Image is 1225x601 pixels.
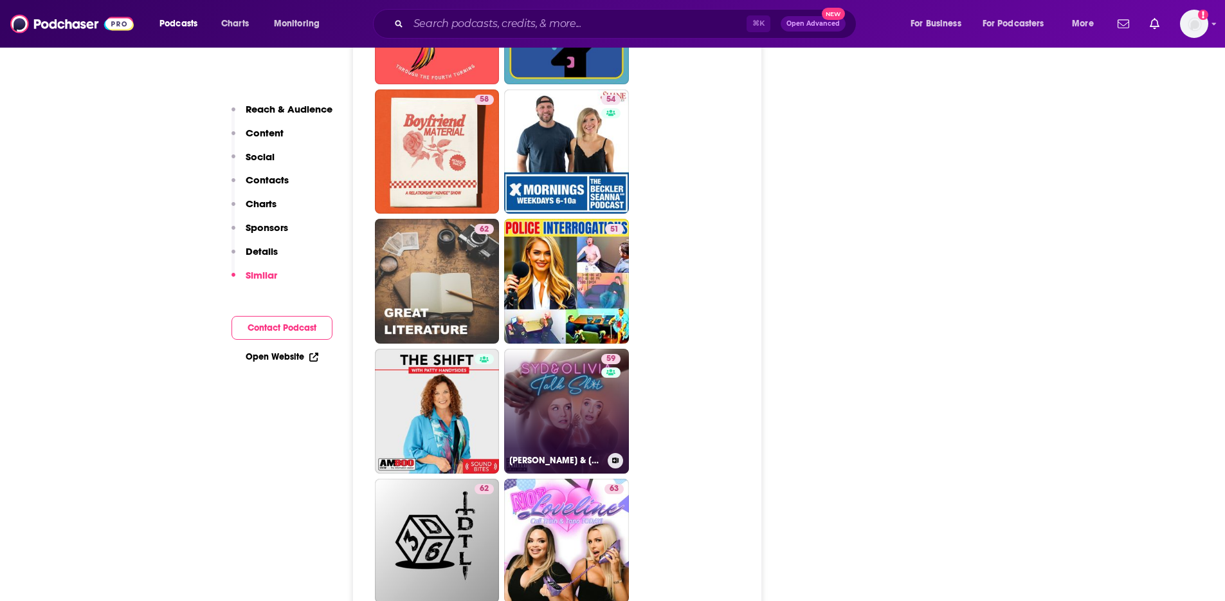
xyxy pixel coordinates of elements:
p: Social [246,151,275,163]
p: Details [246,245,278,257]
a: 54 [504,89,629,214]
button: open menu [974,14,1063,34]
a: 51 [504,219,629,344]
a: 59 [601,354,621,364]
button: Social [231,151,275,174]
span: 54 [606,93,615,106]
span: 62 [480,223,489,236]
button: open menu [265,14,336,34]
span: 63 [610,483,619,495]
p: Contacts [246,174,289,186]
button: open menu [150,14,214,34]
button: Show profile menu [1180,10,1208,38]
a: 62 [475,224,494,234]
a: 54 [601,95,621,105]
span: Open Advanced [786,21,840,27]
span: Charts [221,15,249,33]
span: 59 [606,353,615,365]
input: Search podcasts, credits, & more... [408,14,747,34]
span: Logged in as heidiv [1180,10,1208,38]
a: Show notifications dropdown [1112,13,1134,35]
span: 51 [610,223,619,236]
a: 58 [475,95,494,105]
button: Contacts [231,174,289,198]
a: 63 [604,484,624,494]
button: Charts [231,198,277,221]
span: Podcasts [159,15,197,33]
a: Charts [213,14,257,34]
p: Sponsors [246,221,288,234]
p: Content [246,127,284,139]
h3: [PERSON_NAME] & [PERSON_NAME] Talk Sh*t [509,455,603,466]
p: Reach & Audience [246,103,332,115]
span: ⌘ K [747,15,770,32]
img: User Profile [1180,10,1208,38]
button: Details [231,245,278,269]
img: Podchaser - Follow, Share and Rate Podcasts [10,12,134,36]
button: Contact Podcast [231,316,332,340]
a: 59[PERSON_NAME] & [PERSON_NAME] Talk Sh*t [504,349,629,474]
a: 51 [605,224,624,234]
button: open menu [902,14,977,34]
p: Similar [246,269,277,281]
span: New [822,8,845,20]
button: open menu [1063,14,1110,34]
span: 62 [480,483,489,495]
a: 58 [375,89,500,214]
span: 58 [480,93,489,106]
span: For Podcasters [983,15,1044,33]
span: For Business [911,15,961,33]
svg: Add a profile image [1198,10,1208,20]
a: Open Website [246,351,318,362]
div: Search podcasts, credits, & more... [385,9,869,39]
a: 62 [375,219,500,344]
a: Show notifications dropdown [1145,13,1165,35]
button: Similar [231,269,277,293]
button: Open AdvancedNew [781,16,846,32]
button: Sponsors [231,221,288,245]
button: Reach & Audience [231,103,332,127]
span: Monitoring [274,15,320,33]
button: Content [231,127,284,151]
p: Charts [246,198,277,210]
span: More [1072,15,1094,33]
a: 62 [475,484,494,494]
